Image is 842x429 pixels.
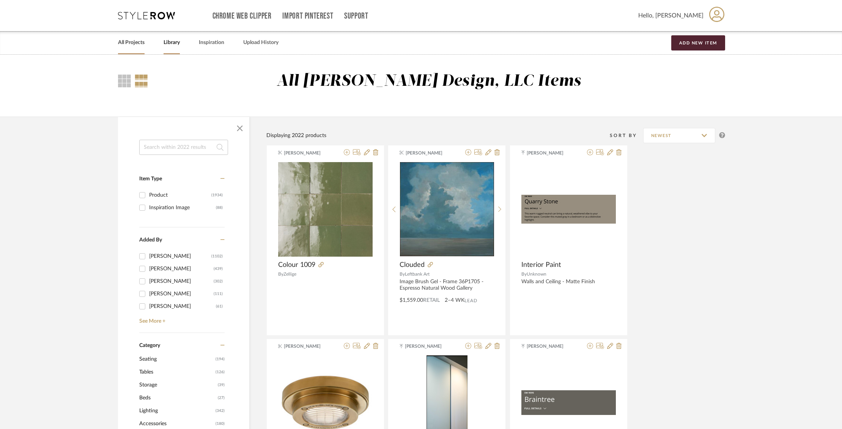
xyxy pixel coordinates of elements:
[400,279,494,292] div: Image Brush Gel - Frame 36P1705 - Espresso Natural Wood Gallery
[149,275,214,287] div: [PERSON_NAME]
[139,366,214,379] span: Tables
[199,38,224,48] a: Inspiration
[284,150,332,156] span: [PERSON_NAME]
[149,263,214,275] div: [PERSON_NAME]
[137,312,225,325] a: See More +
[232,121,247,136] button: Close
[521,261,561,269] span: Interior Paint
[214,263,223,275] div: (439)
[149,288,214,300] div: [PERSON_NAME]
[214,275,223,287] div: (302)
[400,272,405,276] span: By
[405,272,430,276] span: Leftbank Art
[149,202,216,214] div: Inspiration Image
[527,272,546,276] span: Unknown
[464,298,477,303] span: Lead
[139,391,216,404] span: Beds
[521,272,527,276] span: By
[139,379,216,391] span: Storage
[216,202,223,214] div: (88)
[405,343,453,350] span: [PERSON_NAME]
[527,150,574,156] span: [PERSON_NAME]
[423,298,440,303] span: Retail
[118,38,145,48] a: All Projects
[400,298,423,303] span: $1,559.00
[218,379,225,391] span: (39)
[400,261,425,269] span: Clouded
[212,13,272,19] a: Chrome Web Clipper
[211,189,223,201] div: (1934)
[521,390,616,415] img: Braintree
[139,353,214,366] span: Seating
[216,405,225,417] span: (342)
[149,300,216,312] div: [PERSON_NAME]
[216,353,225,365] span: (194)
[149,189,211,201] div: Product
[139,140,228,155] input: Search within 2022 results
[243,38,279,48] a: Upload History
[278,272,283,276] span: By
[216,366,225,378] span: (126)
[266,131,326,140] div: Displaying 2022 products
[445,297,464,304] span: 2–4 WK
[216,300,223,312] div: (61)
[218,392,225,404] span: (27)
[344,13,368,19] a: Support
[278,261,315,269] span: Colour 1009
[139,237,162,243] span: Added By
[671,35,725,50] button: Add New Item
[278,162,373,257] img: Colour 1009
[164,38,180,48] a: Library
[277,72,581,91] div: All [PERSON_NAME] Design, LLC Items
[139,342,160,349] span: Category
[406,150,453,156] span: [PERSON_NAME]
[211,250,223,262] div: (1102)
[214,288,223,300] div: (111)
[527,343,574,350] span: [PERSON_NAME]
[139,176,162,181] span: Item Type
[149,250,211,262] div: [PERSON_NAME]
[638,11,704,20] span: Hello, [PERSON_NAME]
[284,343,332,350] span: [PERSON_NAME]
[610,132,643,139] div: Sort By
[139,404,214,417] span: Lighting
[282,13,333,19] a: Import Pinterest
[400,162,494,256] img: Clouded
[521,279,616,292] div: Walls and Ceiling - Matte Finish
[283,272,296,276] span: Zellige
[521,195,616,224] img: Interior Paint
